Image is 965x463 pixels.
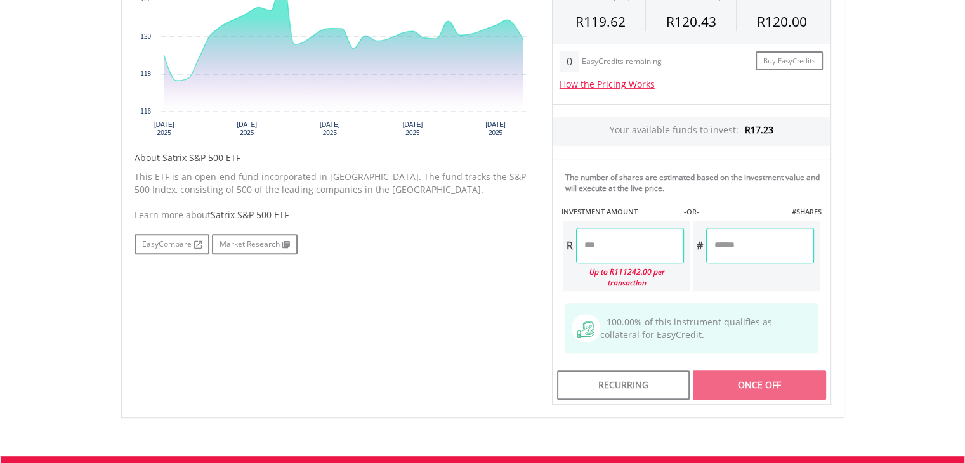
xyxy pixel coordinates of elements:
[140,70,151,77] text: 118
[575,13,626,30] span: R119.62
[683,207,699,217] label: -OR-
[212,234,298,254] a: Market Research
[154,121,174,136] text: [DATE] 2025
[563,263,684,291] div: Up to R111242.00 per transaction
[757,13,807,30] span: R120.00
[560,51,579,72] div: 0
[561,207,638,217] label: INVESTMENT AMOUNT
[745,124,773,136] span: R17.23
[237,121,257,136] text: [DATE] 2025
[756,51,823,71] a: Buy EasyCredits
[560,78,655,90] a: How the Pricing Works
[565,172,825,193] div: The number of shares are estimated based on the investment value and will execute at the live price.
[791,207,821,217] label: #SHARES
[135,234,209,254] a: EasyCompare
[693,370,825,400] div: Once Off
[563,228,576,263] div: R
[485,121,506,136] text: [DATE] 2025
[211,209,289,221] span: Satrix S&P 500 ETF
[140,33,151,40] text: 120
[582,57,662,68] div: EasyCredits remaining
[666,13,716,30] span: R120.43
[402,121,423,136] text: [DATE] 2025
[135,209,533,221] div: Learn more about
[320,121,340,136] text: [DATE] 2025
[135,171,533,196] p: This ETF is an open-end fund incorporated in [GEOGRAPHIC_DATA]. The fund tracks the S&P 500 Index...
[577,321,594,338] img: collateral-qualifying-green.svg
[135,152,533,164] h5: About Satrix S&P 500 ETF
[553,117,830,146] div: Your available funds to invest:
[557,370,690,400] div: Recurring
[693,228,706,263] div: #
[600,316,772,341] span: 100.00% of this instrument qualifies as collateral for EasyCredit.
[140,108,151,115] text: 116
